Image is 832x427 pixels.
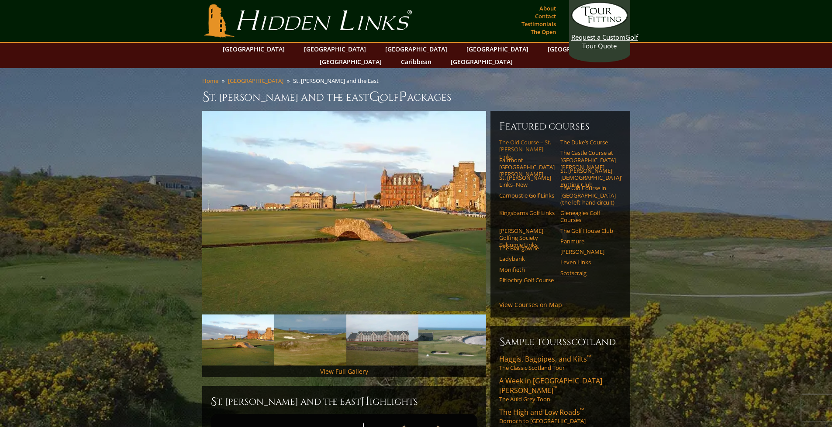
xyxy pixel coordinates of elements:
h2: St. [PERSON_NAME] and the East ighlights [211,395,477,409]
a: Gleneagles Golf Courses [560,209,616,224]
a: [GEOGRAPHIC_DATA] [315,55,386,68]
a: [PERSON_NAME] [560,248,616,255]
span: Request a Custom [571,33,625,41]
span: The High and Low Roads [499,407,584,417]
a: View Full Gallery [320,367,368,376]
a: Panmure [560,238,616,245]
span: A Week in [GEOGRAPHIC_DATA][PERSON_NAME] [499,376,602,395]
a: Request a CustomGolf Tour Quote [571,2,628,50]
a: Home [202,77,218,85]
h6: Sample ToursScotland [499,335,621,349]
a: Caribbean [397,55,436,68]
a: About [537,2,558,14]
a: Contact [533,10,558,22]
a: Pitlochry Golf Course [499,277,555,284]
sup: ™ [587,353,591,361]
a: Testimonials [519,18,558,30]
sup: ™ [553,385,557,392]
a: [GEOGRAPHIC_DATA] [228,77,283,85]
a: Monifieth [499,266,555,273]
a: The Blairgowrie [499,245,555,252]
a: The Old Course in [GEOGRAPHIC_DATA] (the left-hand circuit) [560,184,616,206]
a: [PERSON_NAME] Golfing Society Balcomie Links [499,227,555,249]
a: [GEOGRAPHIC_DATA] [462,43,533,55]
a: Kingsbarns Golf Links [499,209,555,216]
a: The Old Course – St. [PERSON_NAME] Links [499,139,555,160]
a: Haggis, Bagpipes, and Kilts™The Classic Scotland Tour [499,354,621,372]
span: Haggis, Bagpipes, and Kilts [499,354,591,364]
a: [GEOGRAPHIC_DATA] [543,43,614,55]
a: Leven Links [560,259,616,266]
span: G [369,88,380,106]
sup: ™ [580,407,584,414]
span: H [361,395,369,409]
a: Fairmont [GEOGRAPHIC_DATA][PERSON_NAME] [499,157,555,178]
a: [GEOGRAPHIC_DATA] [446,55,517,68]
span: P [399,88,407,106]
h1: St. [PERSON_NAME] and the East olf ackages [202,88,630,106]
a: The Duke’s Course [560,139,616,146]
a: Ladybank [499,255,555,262]
a: The Golf House Club [560,227,616,234]
li: St. [PERSON_NAME] and the East [293,77,382,85]
a: Scotscraig [560,270,616,277]
a: The Castle Course at [GEOGRAPHIC_DATA][PERSON_NAME] [560,149,616,171]
a: View Courses on Map [499,301,562,309]
a: [GEOGRAPHIC_DATA] [300,43,370,55]
a: The Open [528,26,558,38]
a: St. [PERSON_NAME] Links–New [499,174,555,188]
a: St. [PERSON_NAME] [DEMOGRAPHIC_DATA]’ Putting Club [560,167,616,188]
a: [GEOGRAPHIC_DATA] [381,43,452,55]
a: A Week in [GEOGRAPHIC_DATA][PERSON_NAME]™The Auld Grey Toon [499,376,621,403]
a: Carnoustie Golf Links [499,192,555,199]
h6: Featured Courses [499,120,621,133]
a: [GEOGRAPHIC_DATA] [218,43,289,55]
